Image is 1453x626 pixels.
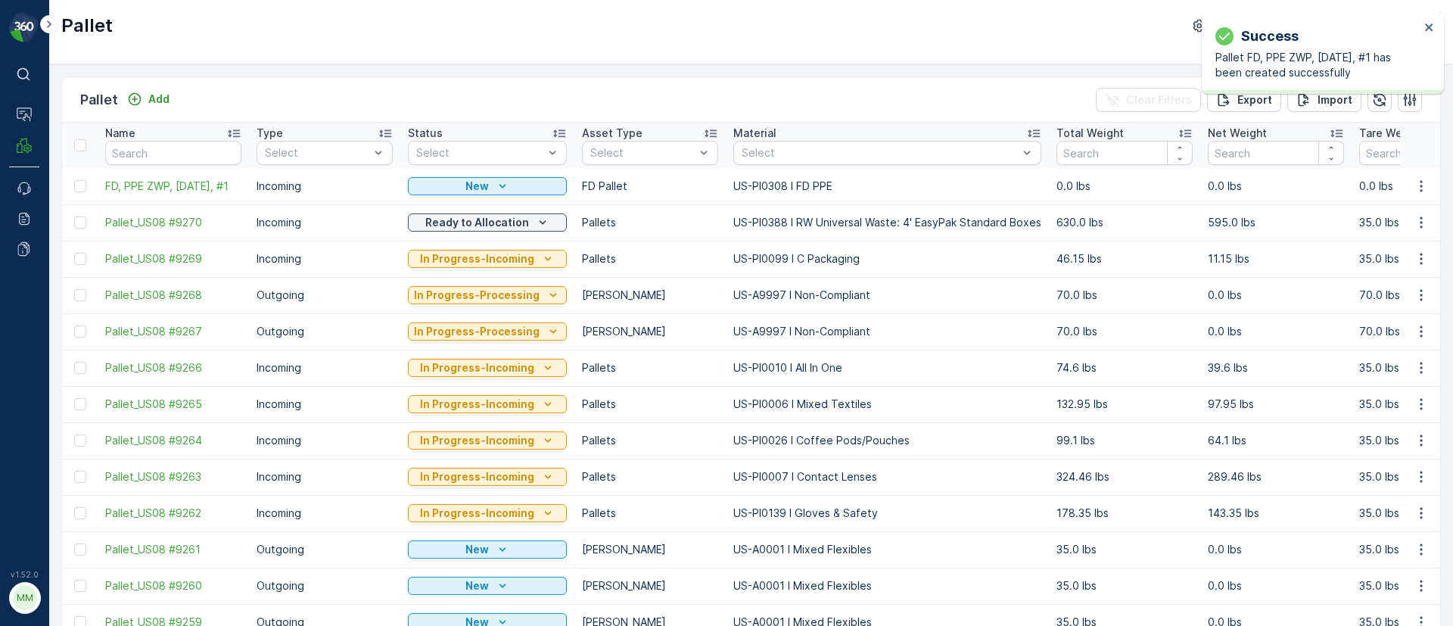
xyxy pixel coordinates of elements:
p: 0.0 lbs [1208,288,1344,303]
div: Toggle Row Selected [74,325,86,338]
button: In Progress-Incoming [408,504,567,522]
p: Success [1241,26,1299,47]
p: FD Pallet [582,179,718,194]
p: 99.1 lbs [1056,433,1193,448]
button: In Progress-Processing [408,322,567,341]
button: In Progress-Incoming [408,395,567,413]
p: Pallets [582,397,718,412]
p: Name [105,126,135,141]
a: Pallet_US08 #9265 [105,397,241,412]
p: Export [1237,92,1272,107]
p: Incoming [257,397,393,412]
button: Import [1287,88,1361,112]
div: Toggle Row Selected [74,180,86,192]
a: Pallet_US08 #9266 [105,360,241,375]
p: 46.15 lbs [1056,251,1193,266]
p: US-PI0026 I Coffee Pods/Pouches [733,433,1041,448]
p: Outgoing [257,288,393,303]
p: Material [733,126,776,141]
button: In Progress-Processing [408,286,567,304]
p: Add [148,92,170,107]
p: Tare Weight [1359,126,1423,141]
p: 0.0 lbs [1208,324,1344,339]
p: Incoming [257,215,393,230]
span: Pallet_US08 #9268 [105,288,241,303]
p: Pallets [582,360,718,375]
p: US-PI0010 I All In One [733,360,1041,375]
button: Export [1207,88,1281,112]
div: Toggle Row Selected [74,253,86,265]
a: Pallet_US08 #9261 [105,542,241,557]
div: Toggle Row Selected [74,471,86,483]
p: 324.46 lbs [1056,469,1193,484]
a: Pallet_US08 #9263 [105,469,241,484]
p: Outgoing [257,578,393,593]
p: 289.46 lbs [1208,469,1344,484]
img: logo [9,12,39,42]
p: 132.95 lbs [1056,397,1193,412]
p: US-PI0388 I RW Universal Waste: 4' EasyPak Standard Boxes [733,215,1041,230]
p: US-A0001 I Mixed Flexibles [733,542,1041,557]
p: New [465,542,489,557]
p: 0.0 lbs [1056,179,1193,194]
p: Pallets [582,469,718,484]
p: 97.95 lbs [1208,397,1344,412]
p: In Progress-Incoming [420,251,534,266]
p: [PERSON_NAME] [582,578,718,593]
button: New [408,540,567,559]
p: Outgoing [257,542,393,557]
p: In Progress-Processing [414,324,540,339]
p: Pallets [582,433,718,448]
div: Toggle Row Selected [74,362,86,374]
p: In Progress-Incoming [420,506,534,521]
p: [PERSON_NAME] [582,324,718,339]
span: FD, PPE ZWP, [DATE], #1 [105,179,241,194]
button: close [1424,21,1435,36]
p: Incoming [257,433,393,448]
a: Pallet_US08 #9260 [105,578,241,593]
p: 35.0 lbs [1056,542,1193,557]
p: Pallets [582,506,718,521]
p: Select [590,145,695,160]
div: Toggle Row Selected [74,398,86,410]
button: In Progress-Incoming [408,468,567,486]
div: Toggle Row Selected [74,507,86,519]
p: 64.1 lbs [1208,433,1344,448]
p: 143.35 lbs [1208,506,1344,521]
button: MM [9,582,39,614]
p: 630.0 lbs [1056,215,1193,230]
p: Net Weight [1208,126,1267,141]
p: Pallet [80,89,118,111]
div: MM [13,586,37,610]
p: Total Weight [1056,126,1124,141]
button: New [408,577,567,595]
p: 70.0 lbs [1056,288,1193,303]
p: US-PI0006 I Mixed Textiles [733,397,1041,412]
p: Incoming [257,179,393,194]
div: Toggle Row Selected [74,289,86,301]
div: Toggle Row Selected [74,543,86,556]
p: Pallets [582,251,718,266]
p: In Progress-Incoming [420,360,534,375]
p: US-PI0139 I Gloves & Safety [733,506,1041,521]
p: Status [408,126,443,141]
a: Pallet_US08 #9269 [105,251,241,266]
a: Pallet_US08 #9264 [105,433,241,448]
p: US-A9997 I Non-Compliant [733,288,1041,303]
div: Toggle Row Selected [74,580,86,592]
div: Toggle Row Selected [74,216,86,229]
p: Clear Filters [1126,92,1192,107]
p: 178.35 lbs [1056,506,1193,521]
p: 11.15 lbs [1208,251,1344,266]
p: In Progress-Processing [414,288,540,303]
p: Incoming [257,360,393,375]
div: Toggle Row Selected [74,434,86,447]
a: FD, PPE ZWP, 10/08/25, #1 [105,179,241,194]
p: New [465,179,489,194]
span: Pallet_US08 #9270 [105,215,241,230]
p: 0.0 lbs [1208,578,1344,593]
